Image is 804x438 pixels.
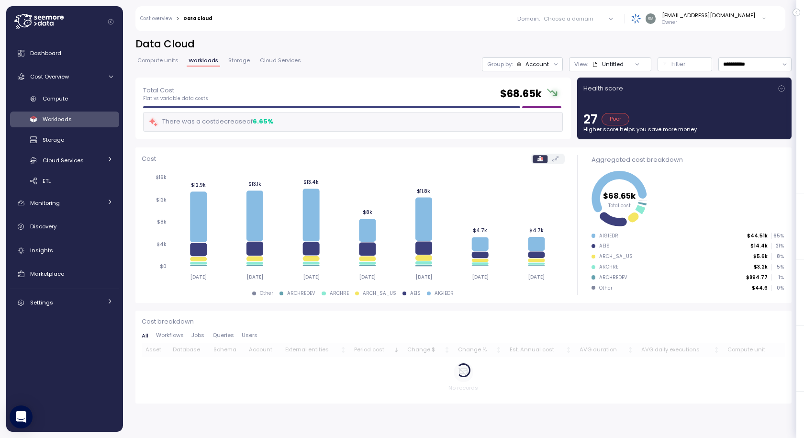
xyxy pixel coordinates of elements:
p: $44.51k [747,233,768,239]
span: Storage [228,58,250,63]
a: Compute [10,91,119,107]
tspan: $16k [156,175,167,181]
p: Owner [662,19,755,26]
tspan: [DATE] [528,274,545,280]
p: Higher score helps you save more money [583,125,785,133]
span: Queries [212,333,234,338]
p: $3.2k [754,264,768,270]
p: View : [574,60,588,68]
span: Users [242,333,257,338]
div: Data cloud [183,16,212,21]
span: Compute [43,95,68,102]
tspan: Total cost [608,202,630,208]
a: Workloads [10,112,119,127]
div: > [176,16,179,22]
button: Collapse navigation [105,18,117,25]
p: 21 % [772,243,783,249]
h2: $ 68.65k [500,87,542,101]
a: Monitoring [10,193,119,213]
tspan: $4.7k [529,227,544,234]
tspan: $12.9k [191,182,206,189]
div: Other [599,285,613,292]
p: 5 % [772,264,783,270]
div: 6.65 % [253,117,273,126]
div: AEIS [410,290,421,297]
div: ARCHRE [599,264,618,270]
a: Cloud Services [10,152,119,168]
span: Jobs [191,333,204,338]
a: ETL [10,173,119,189]
p: Cost breakdown [142,317,785,326]
tspan: [DATE] [302,274,319,280]
div: ARCHREDEV [287,290,315,297]
p: Total Cost [143,86,208,95]
div: Choose a domain [544,15,593,22]
span: Compute units [137,58,179,63]
div: Aggregated cost breakdown [592,155,784,165]
tspan: $12k [156,197,167,203]
span: All [142,333,148,338]
tspan: $13.4k [303,180,319,186]
span: Marketplace [30,270,64,278]
p: 8 % [772,253,783,260]
a: Dashboard [10,44,119,63]
a: Cost overview [140,16,172,21]
tspan: [DATE] [415,274,432,280]
div: ARCH_SA_US [599,253,633,260]
span: Settings [30,299,53,306]
tspan: $8k [157,219,167,225]
p: 27 [583,113,598,125]
span: Cost Overview [30,73,69,80]
span: Cloud Services [43,157,84,164]
tspan: $11.8k [417,188,430,194]
p: 65 % [772,233,783,239]
p: Group by: [487,60,513,68]
div: ARCHRE [330,290,349,297]
div: Poor [602,113,630,125]
div: Other [260,290,273,297]
span: Monitoring [30,199,60,207]
img: 68790ce639d2d68da1992664.PNG [631,13,641,23]
a: Settings [10,293,119,313]
p: 0 % [772,285,783,292]
tspan: [DATE] [472,274,489,280]
h2: Data Cloud [135,37,792,51]
button: Filter [658,57,712,71]
a: Marketplace [10,264,119,283]
p: Domain : [517,15,540,22]
span: Cloud Services [260,58,301,63]
p: Health score [583,84,623,93]
div: AIGIEDR [599,233,618,239]
p: Flat vs variable data costs [143,95,208,102]
a: Cost Overview [10,67,119,86]
p: $894.77 [746,274,768,281]
div: There was a cost decrease of [148,116,273,127]
span: Workloads [189,58,218,63]
div: Untitled [602,60,624,68]
div: ARCH_SA_US [363,290,396,297]
span: ETL [43,177,51,185]
p: $5.6k [753,253,768,260]
div: [EMAIL_ADDRESS][DOMAIN_NAME] [662,11,755,19]
p: $14.4k [750,243,768,249]
p: $44.6 [752,285,768,292]
tspan: [DATE] [190,274,207,280]
tspan: [DATE] [359,274,376,280]
div: Account [525,60,549,68]
span: Insights [30,247,53,254]
tspan: $0 [160,264,167,270]
tspan: $4.7k [473,228,487,234]
p: 1 % [772,274,783,281]
p: Cost [142,154,156,164]
tspan: $13.1k [248,181,261,188]
a: Storage [10,132,119,148]
div: ARCHREDEV [599,274,627,281]
div: Open Intercom Messenger [10,405,33,428]
img: 8b38840e6dc05d7795a5b5428363ffcd [646,13,656,23]
div: AEIS [599,243,610,249]
a: Insights [10,241,119,260]
span: Discovery [30,223,56,230]
span: Workflows [156,333,184,338]
span: Workloads [43,115,72,123]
